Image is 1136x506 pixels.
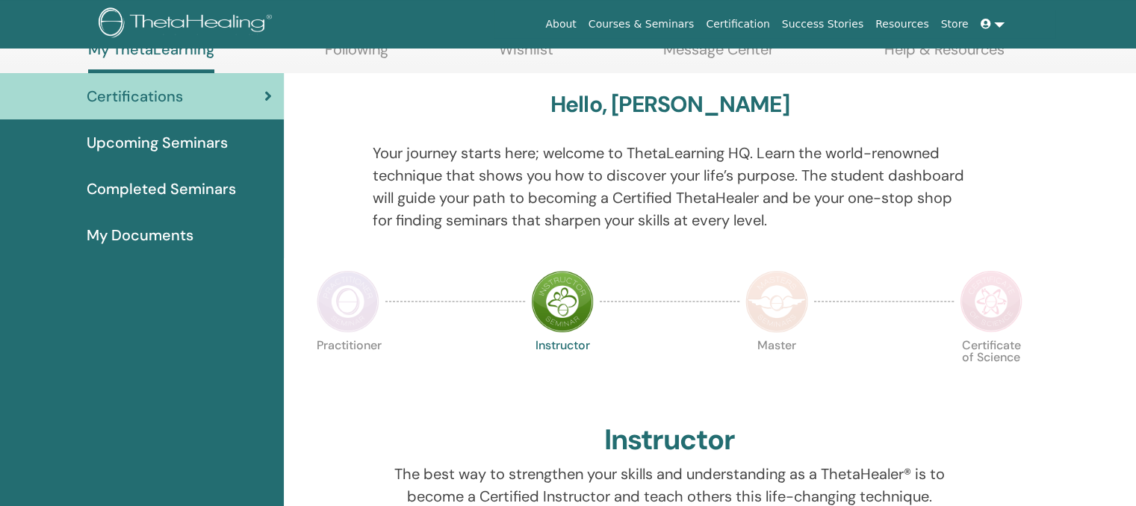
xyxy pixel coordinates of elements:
a: Following [325,40,388,69]
a: My ThetaLearning [88,40,214,73]
a: Success Stories [776,10,869,38]
a: Resources [869,10,935,38]
p: Certificate of Science [960,340,1022,402]
img: Practitioner [317,270,379,333]
img: Master [745,270,808,333]
h3: Hello, [PERSON_NAME] [550,91,789,118]
a: Certification [700,10,775,38]
a: Store [935,10,975,38]
span: Certifications [87,85,183,107]
a: About [539,10,582,38]
p: Instructor [531,340,594,402]
p: Your journey starts here; welcome to ThetaLearning HQ. Learn the world-renowned technique that sh... [373,142,967,231]
span: Upcoming Seminars [87,131,228,154]
img: Instructor [531,270,594,333]
span: Completed Seminars [87,178,236,200]
img: logo.png [99,7,277,41]
a: Help & Resources [884,40,1005,69]
p: Practitioner [317,340,379,402]
span: My Documents [87,224,193,246]
a: Courses & Seminars [583,10,701,38]
a: Wishlist [499,40,553,69]
h2: Instructor [604,423,735,457]
a: Message Center [663,40,774,69]
img: Certificate of Science [960,270,1022,333]
p: Master [745,340,808,402]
